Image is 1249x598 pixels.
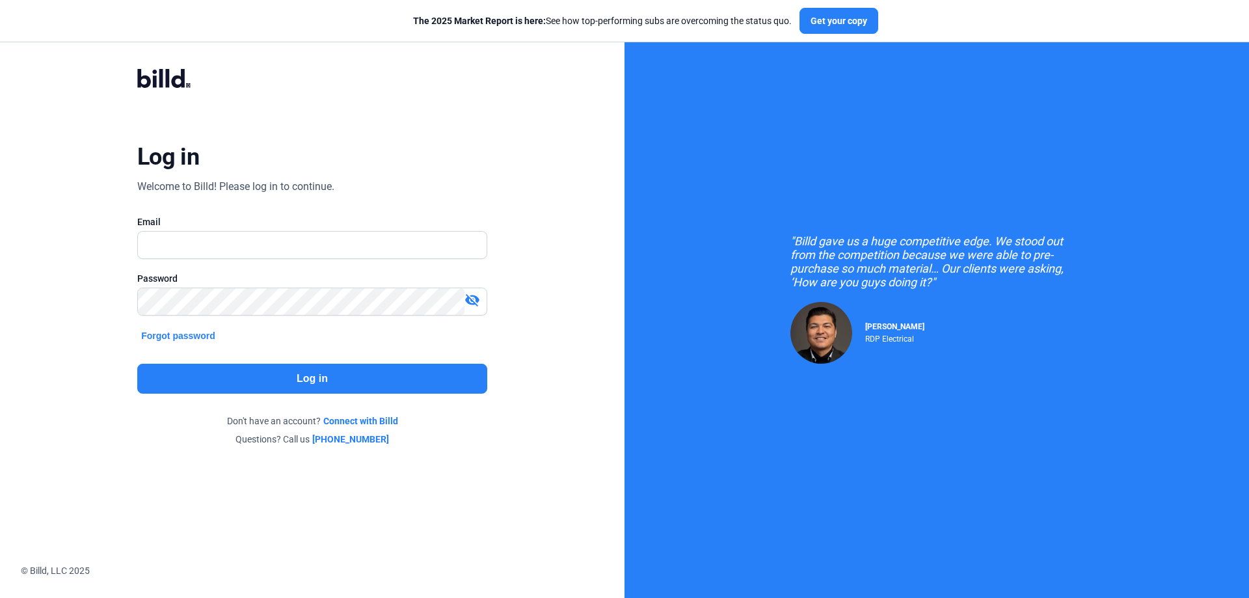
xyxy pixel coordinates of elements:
div: "Billd gave us a huge competitive edge. We stood out from the competition because we were able to... [790,234,1083,289]
div: See how top-performing subs are overcoming the status quo. [413,14,792,27]
div: Password [137,272,487,285]
div: Log in [137,143,199,171]
div: Questions? Call us [137,433,487,446]
img: Raul Pacheco [790,302,852,364]
button: Get your copy [799,8,878,34]
div: Don't have an account? [137,415,487,428]
a: [PHONE_NUMBER] [312,433,389,446]
a: Connect with Billd [323,415,398,428]
div: Welcome to Billd! Please log in to continue. [137,179,334,195]
button: Forgot password [137,329,219,343]
button: Log in [137,364,487,394]
span: The 2025 Market Report is here: [413,16,546,26]
span: [PERSON_NAME] [865,322,924,331]
div: Email [137,215,487,228]
div: RDP Electrical [865,331,924,344]
mat-icon: visibility_off [464,292,480,308]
